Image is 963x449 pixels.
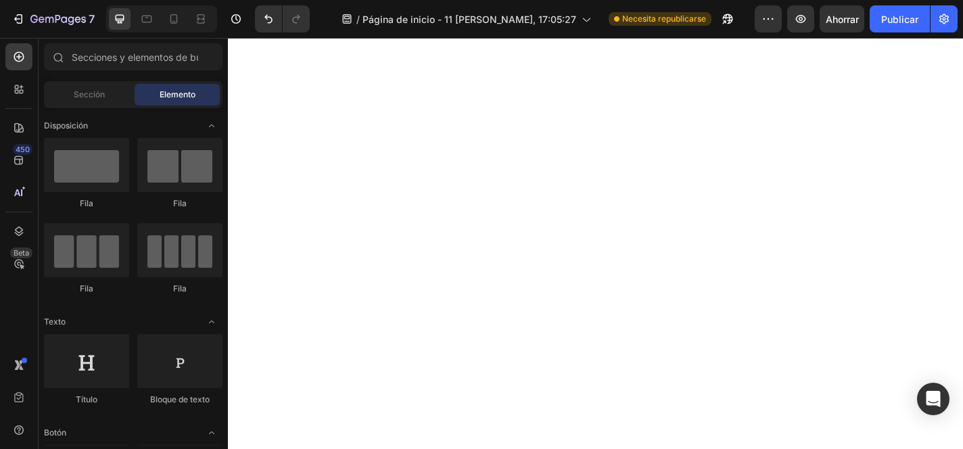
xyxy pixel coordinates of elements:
[14,248,29,258] font: Beta
[228,38,963,449] iframe: Área de diseño
[44,316,66,327] font: Texto
[826,14,859,25] font: Ahorrar
[76,394,97,404] font: Título
[44,427,66,438] font: Botón
[201,115,222,137] span: Abrir con palanca
[201,311,222,333] span: Abrir con palanca
[44,43,222,70] input: Secciones y elementos de búsqueda
[80,198,93,208] font: Fila
[362,14,576,25] font: Página de inicio - 11 [PERSON_NAME], 17:05:27
[622,14,706,24] font: Necesita republicarse
[356,14,360,25] font: /
[160,89,195,99] font: Elemento
[820,5,864,32] button: Ahorrar
[173,283,187,293] font: Fila
[881,14,918,25] font: Publicar
[150,394,210,404] font: Bloque de texto
[5,5,101,32] button: 7
[80,283,93,293] font: Fila
[255,5,310,32] div: Deshacer/Rehacer
[89,12,95,26] font: 7
[74,89,105,99] font: Sección
[201,422,222,444] span: Abrir con palanca
[870,5,930,32] button: Publicar
[16,145,30,154] font: 450
[173,198,187,208] font: Fila
[44,120,88,131] font: Disposición
[917,383,949,415] div: Abrir Intercom Messenger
